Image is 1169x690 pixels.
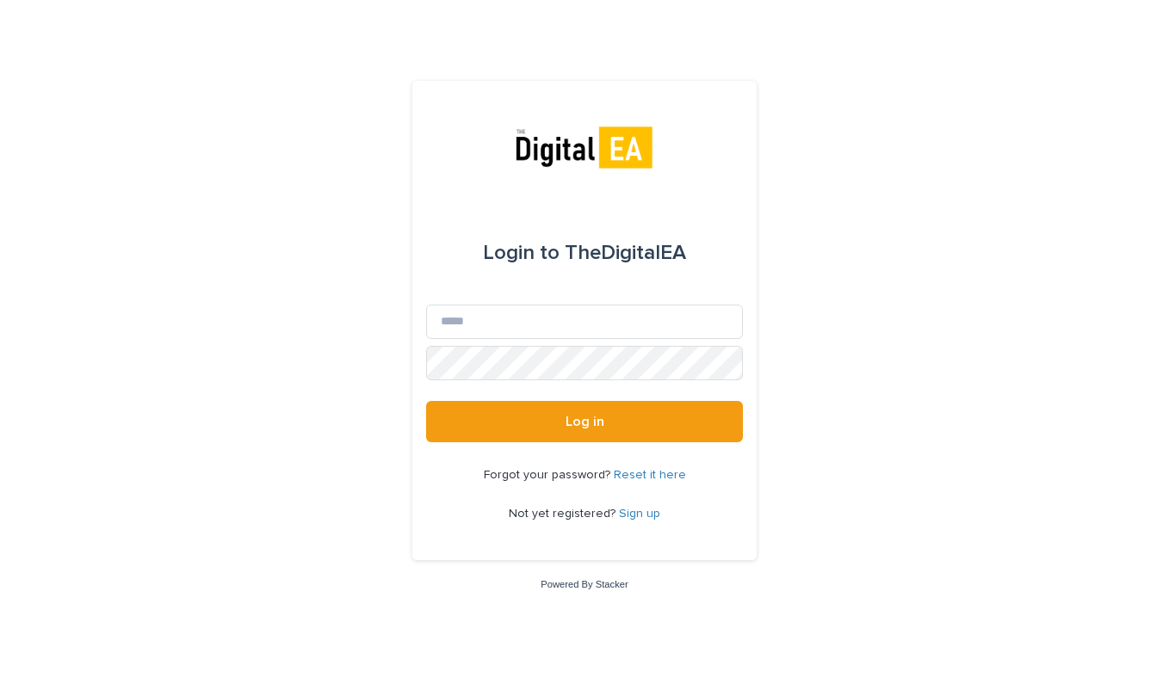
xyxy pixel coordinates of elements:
[566,415,604,428] span: Log in
[483,229,686,277] div: TheDigitalEA
[484,469,614,481] span: Forgot your password?
[614,469,686,481] a: Reset it here
[510,122,659,174] img: mpnAKsivTWiDOsumdcjk
[541,579,628,589] a: Powered By Stacker
[509,508,619,520] span: Not yet registered?
[426,401,743,442] button: Log in
[619,508,660,520] a: Sign up
[483,243,560,263] span: Login to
